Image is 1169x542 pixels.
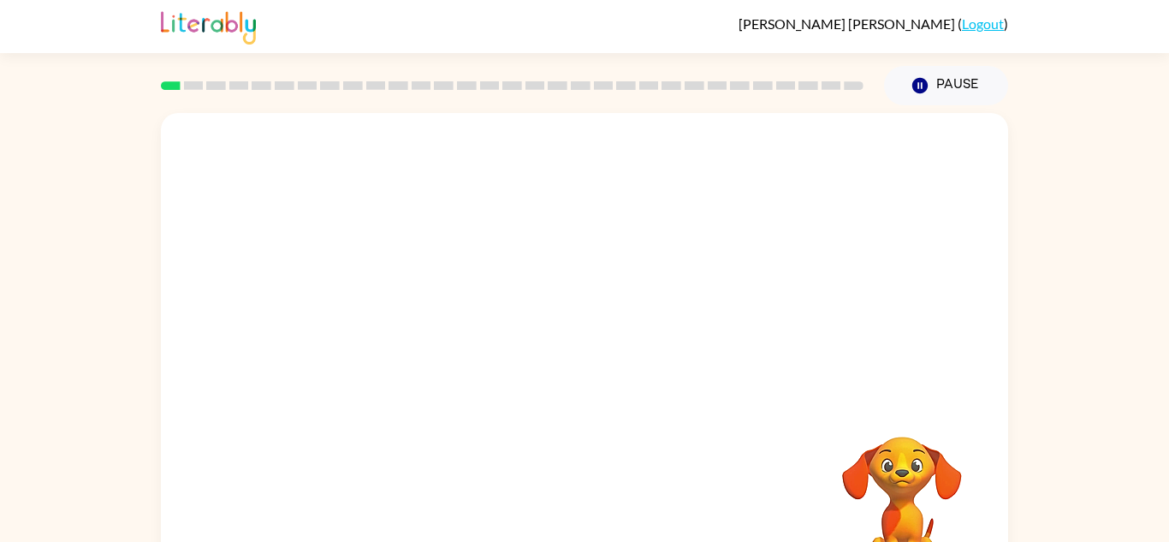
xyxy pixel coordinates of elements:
[962,15,1004,32] a: Logout
[739,15,958,32] span: [PERSON_NAME] [PERSON_NAME]
[884,66,1008,105] button: Pause
[739,15,1008,32] div: ( )
[161,7,256,45] img: Literably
